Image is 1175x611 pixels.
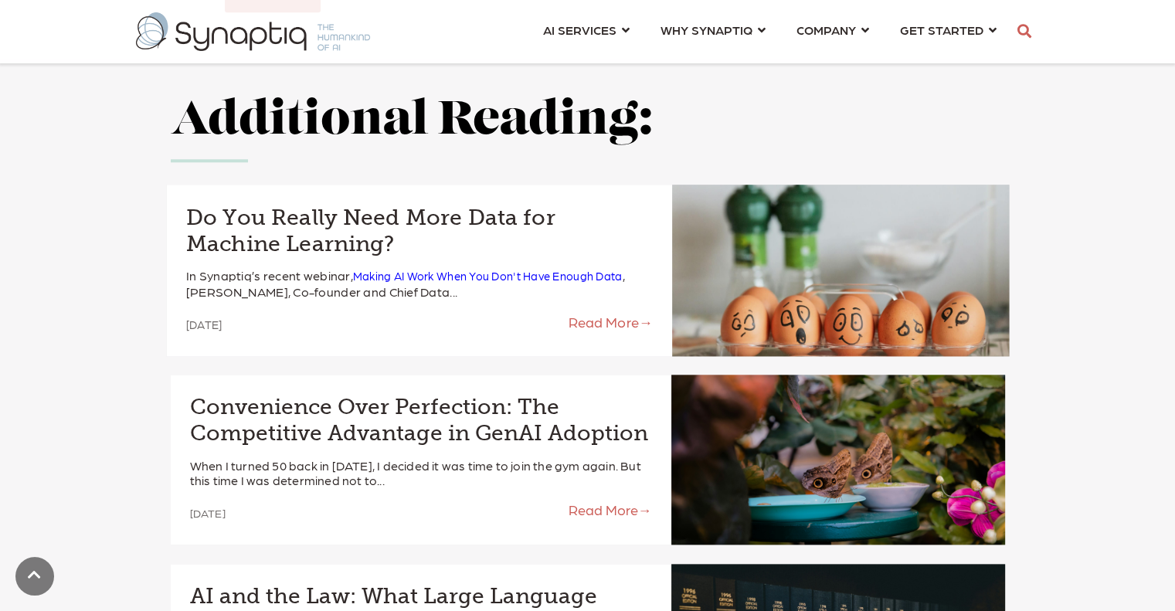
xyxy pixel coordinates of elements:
a: Read More→ [419,313,652,330]
a: Making AI Work When You Don't Have Enough Data [352,269,622,283]
p: When I turned 50 back in [DATE], I decided it was time to join the gym again. But this time I was... [190,458,652,487]
span: AI SERVICES [543,19,616,40]
span: → [638,501,652,518]
a: GET STARTED [900,15,997,44]
p: [DATE] [185,318,419,331]
a: Convenience Over Perfection: The Competitive Advantage in GenAI Adoption [190,394,652,446]
img: synaptiq logo-2 [136,12,370,51]
a: Read More→ [421,501,652,518]
span: → [638,313,652,329]
p: [DATE] [190,507,421,520]
span: WHY SYNAPTIQ [661,19,752,40]
span: GET STARTED [900,19,983,40]
a: COMPANY [796,15,869,44]
a: AI SERVICES [543,15,630,44]
span: COMPANY [796,19,856,40]
a: Do You Really Need More Data for Machine Learning? [185,204,652,256]
nav: menu [528,4,1012,59]
a: WHY SYNAPTIQ [661,15,766,44]
p: In Synaptiq’s recent webinar, , [PERSON_NAME], Co-founder and Chief Data... [185,268,652,299]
